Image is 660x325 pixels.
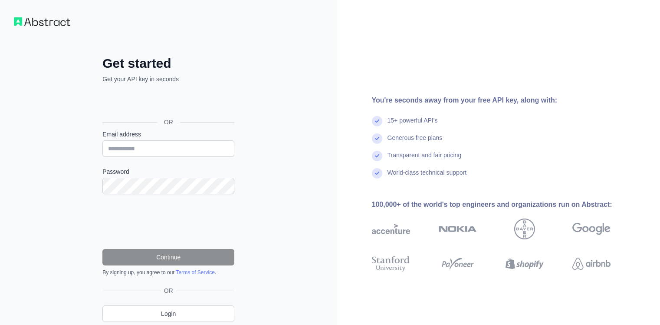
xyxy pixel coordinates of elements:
button: Continue [102,249,234,265]
div: Generous free plans [387,133,443,151]
iframe: reCAPTCHA [102,205,234,239]
div: You're seconds away from your free API key, along with: [372,95,638,106]
p: Get your API key in seconds [102,75,234,83]
img: Workflow [14,17,70,26]
span: OR [161,286,177,295]
h2: Get started [102,56,234,71]
div: 15+ powerful API's [387,116,438,133]
img: accenture [372,219,410,239]
span: OR [157,118,180,126]
img: bayer [514,219,535,239]
img: check mark [372,133,382,144]
label: Email address [102,130,234,139]
img: payoneer [439,254,477,273]
img: check mark [372,151,382,161]
div: 100,000+ of the world's top engineers and organizations run on Abstract: [372,199,638,210]
img: airbnb [572,254,611,273]
iframe: Кнопка "Войти с аккаунтом Google" [98,93,237,112]
div: By signing up, you agree to our . [102,269,234,276]
a: Terms of Service [176,269,214,275]
img: google [572,219,611,239]
img: shopify [506,254,544,273]
img: stanford university [372,254,410,273]
div: Transparent and fair pricing [387,151,462,168]
img: check mark [372,116,382,126]
img: check mark [372,168,382,179]
div: World-class technical support [387,168,467,186]
img: nokia [439,219,477,239]
a: Login [102,305,234,322]
label: Password [102,167,234,176]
